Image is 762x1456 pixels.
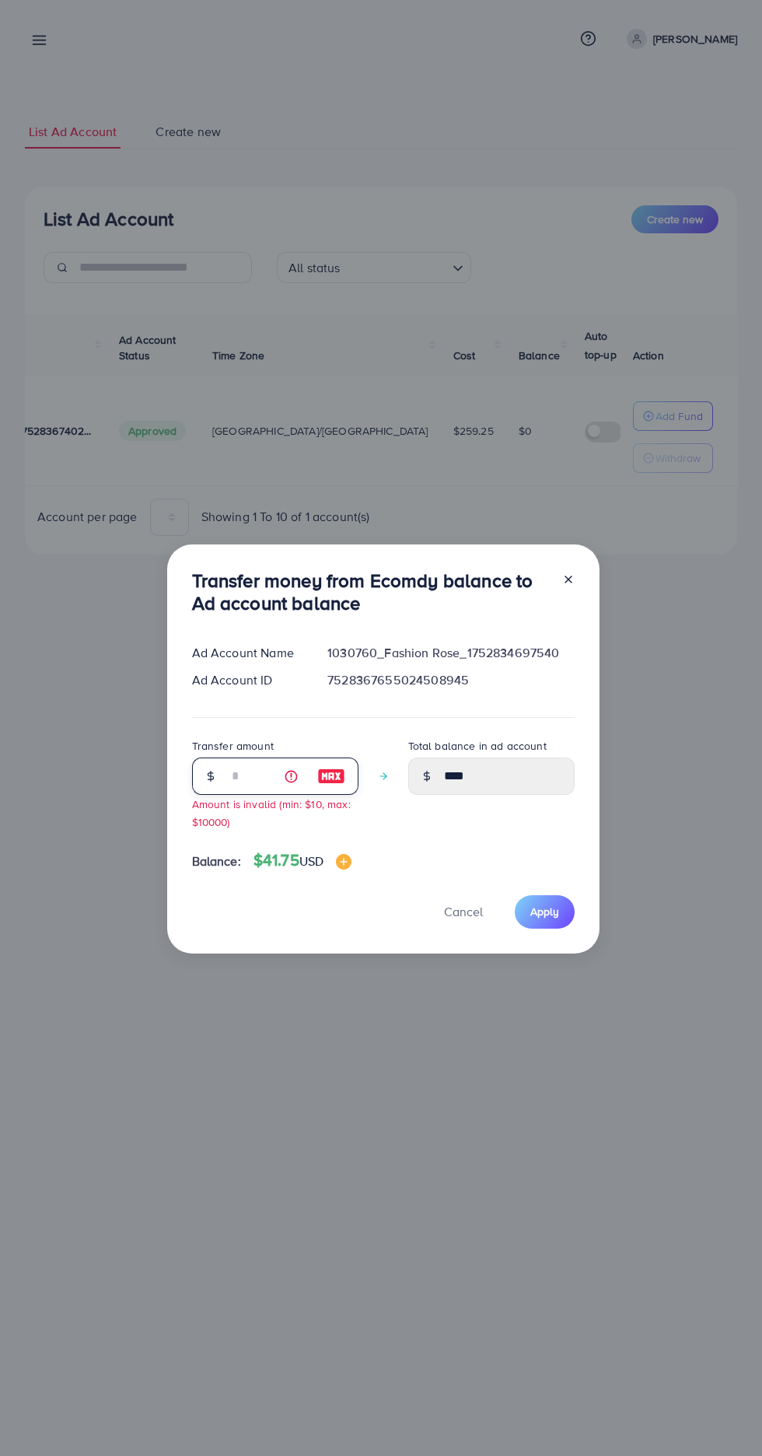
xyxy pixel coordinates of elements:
span: USD [299,852,323,870]
div: 1030760_Fashion Rose_1752834697540 [315,644,586,662]
h3: Transfer money from Ecomdy balance to Ad account balance [192,569,550,614]
span: Balance: [192,852,241,870]
button: Apply [515,895,575,929]
span: Apply [530,904,559,919]
label: Transfer amount [192,738,274,754]
button: Cancel [425,895,502,929]
div: Ad Account ID [180,671,316,689]
span: Cancel [444,903,483,920]
div: 7528367655024508945 [315,671,586,689]
div: Ad Account Name [180,644,316,662]
img: image [317,767,345,786]
iframe: Chat [696,1386,750,1444]
small: Amount is invalid (min: $10, max: $10000) [192,796,351,829]
label: Total balance in ad account [408,738,547,754]
img: image [336,854,351,870]
h4: $41.75 [253,851,351,870]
